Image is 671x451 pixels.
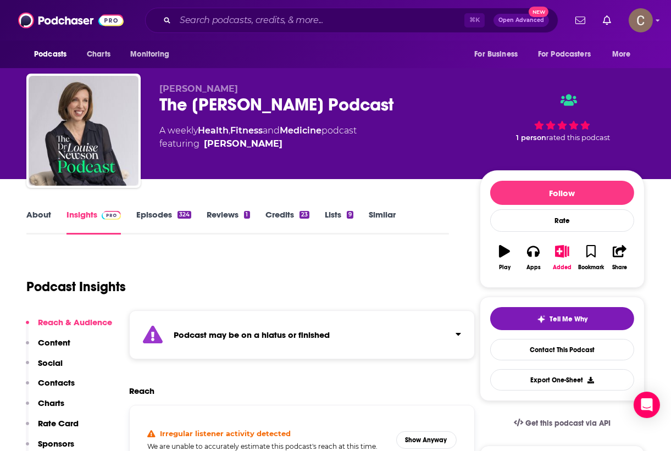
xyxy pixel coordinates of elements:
button: open menu [123,44,184,65]
span: Monitoring [130,47,169,62]
span: New [529,7,548,17]
p: Contacts [38,377,75,388]
button: Social [26,358,63,378]
button: Added [548,238,576,277]
div: Rate [490,209,634,232]
a: Show notifications dropdown [571,11,590,30]
img: The Dr Louise Newson Podcast [29,76,138,186]
span: For Podcasters [538,47,591,62]
a: Lists9 [325,209,353,235]
button: Follow [490,181,634,205]
a: InsightsPodchaser Pro [66,209,121,235]
img: User Profile [629,8,653,32]
h2: Reach [129,386,154,396]
div: Added [553,264,572,271]
button: open menu [26,44,81,65]
a: Show notifications dropdown [598,11,615,30]
div: 1 [244,211,249,219]
div: Bookmark [578,264,604,271]
div: 23 [300,211,309,219]
span: Open Advanced [498,18,544,23]
input: Search podcasts, credits, & more... [175,12,464,29]
a: Fitness [230,125,263,136]
button: open menu [467,44,531,65]
p: Charts [38,398,64,408]
button: Contacts [26,377,75,398]
span: [PERSON_NAME] [159,83,238,94]
h5: We are unable to accurately estimate this podcast's reach at this time. [147,442,387,450]
span: Charts [87,47,110,62]
button: open menu [605,44,645,65]
div: Apps [526,264,541,271]
button: Play [490,238,519,277]
span: and [263,125,280,136]
a: Dr. Louise Newson [204,137,282,151]
span: Logged in as clay.bolton [629,8,653,32]
span: Podcasts [34,47,66,62]
a: Episodes324 [136,209,191,235]
div: 324 [178,211,191,219]
a: Reviews1 [207,209,249,235]
p: Reach & Audience [38,317,112,327]
p: Content [38,337,70,348]
p: Social [38,358,63,368]
button: Export One-Sheet [490,369,634,391]
button: Rate Card [26,418,79,438]
span: 1 person [516,133,546,142]
span: More [612,47,631,62]
button: Apps [519,238,547,277]
a: Medicine [280,125,321,136]
div: Play [499,264,511,271]
a: Contact This Podcast [490,339,634,360]
a: Health [198,125,229,136]
button: Share [606,238,634,277]
div: Open Intercom Messenger [634,392,660,418]
button: Show Anyway [396,431,457,449]
a: Get this podcast via API [505,410,619,437]
a: Similar [369,209,396,235]
div: Search podcasts, credits, & more... [145,8,558,33]
div: A weekly podcast [159,124,357,151]
div: Share [612,264,627,271]
span: ⌘ K [464,13,485,27]
p: Rate Card [38,418,79,428]
button: open menu [531,44,607,65]
span: , [229,125,230,136]
a: About [26,209,51,235]
span: For Business [474,47,518,62]
button: Open AdvancedNew [493,14,549,27]
button: Show profile menu [629,8,653,32]
button: Charts [26,398,64,418]
img: tell me why sparkle [537,315,546,324]
span: featuring [159,137,357,151]
h4: Irregular listener activity detected [160,429,291,438]
span: Get this podcast via API [525,419,611,428]
div: 1 personrated this podcast [480,83,645,152]
h1: Podcast Insights [26,279,126,295]
span: Tell Me Why [550,315,588,324]
button: Bookmark [576,238,605,277]
img: Podchaser - Follow, Share and Rate Podcasts [18,10,124,31]
span: rated this podcast [546,133,610,142]
button: Content [26,337,70,358]
a: Credits23 [265,209,309,235]
p: Sponsors [38,438,74,449]
div: 9 [347,211,353,219]
button: tell me why sparkleTell Me Why [490,307,634,330]
strong: Podcast may be on a hiatus or finished [174,330,330,340]
a: Charts [80,44,117,65]
img: Podchaser Pro [102,211,121,220]
button: Reach & Audience [26,317,112,337]
section: Click to expand status details [129,310,475,359]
